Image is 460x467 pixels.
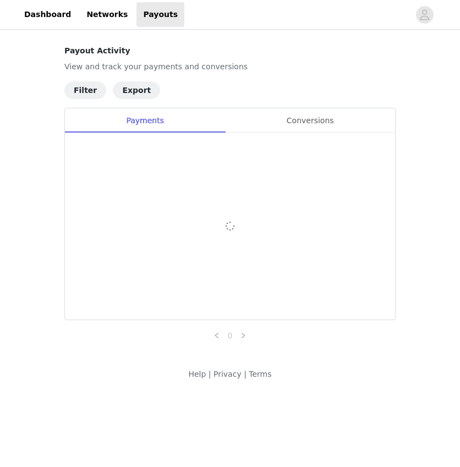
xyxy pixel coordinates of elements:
p: View and track your payments and conversions [64,61,396,73]
a: Dashboard [18,2,78,27]
i: icon: right [240,332,247,339]
a: Payouts [136,2,184,27]
div: avatar [419,6,430,24]
li: Next Page [237,329,250,342]
a: 0 [224,329,236,342]
div: Conversions [225,108,395,133]
span: | [209,370,211,378]
li: Previous Page [210,329,223,342]
li: 0 [223,329,237,342]
a: Privacy [213,370,242,378]
a: Terms [249,370,271,378]
a: Help [188,370,206,378]
div: Payments [65,108,225,133]
a: Networks [80,2,134,27]
h4: Payout Activity [64,45,396,57]
button: Filter [64,81,106,99]
i: icon: left [213,332,220,339]
button: Export [113,81,160,99]
span: | [244,370,247,378]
